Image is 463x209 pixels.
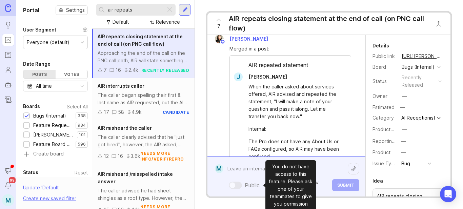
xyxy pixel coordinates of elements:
[104,152,109,160] div: 12
[373,126,408,132] label: ProductboardID
[373,92,396,100] div: Owner
[248,125,340,133] div: Internal:
[108,6,163,14] input: Search...
[373,105,395,110] div: Estimated
[402,126,407,133] div: —
[140,150,189,162] div: needs more info/verif/repro
[401,138,406,145] div: —
[373,149,390,155] label: Product
[130,152,140,160] div: 3.6k
[78,113,86,119] p: 338
[373,53,396,60] div: Public link
[373,42,389,50] div: Details
[92,78,195,120] a: AIR interrupts callerThe caller began spelling their first & last name as AIR requested, but the ...
[248,74,287,80] span: [PERSON_NAME]
[248,138,340,160] div: The Pro does not have any About Us or FAQs configured, so AIR may have been confused.
[400,52,444,61] a: [URL][PERSON_NAME]
[2,34,14,46] a: Portal
[118,152,123,160] div: 16
[373,138,409,144] label: Reporting Team
[156,18,180,26] div: Relevance
[98,83,144,89] span: AIR interrupts caller
[98,133,189,148] div: The caller clearly advised that he "just got hired", however, the AIR asked, "Can you please clar...
[248,83,340,120] div: When the caller asked about services offered, AIR advised and repeated the statement, "I will mak...
[33,112,66,120] div: Bugs (Internal)
[402,63,435,71] div: Bugs (Internal)
[402,92,407,100] div: —
[23,168,38,176] div: Status
[104,108,109,116] div: 17
[118,108,124,116] div: 58
[400,125,409,134] button: ProductboardID
[2,49,14,61] a: Roadmaps
[220,39,225,44] img: member badge
[401,116,435,120] div: AI Receptionist
[23,102,40,110] div: Boards
[215,164,223,173] div: M
[2,164,14,176] button: Announcements
[98,187,189,202] div: The caller advised he had sheet shingles as a roof type. However, the AIR noted "singles" (omitti...
[23,184,60,195] div: Update ' Default '
[33,122,72,129] div: Feature Requests (Internal)
[92,120,195,166] a: AIR misheard the callerThe caller clearly advised that he "just got hired", however, the AIR aske...
[98,171,173,184] span: AIR misheard /misspelled intake answer
[2,19,14,31] a: Ideas
[217,23,220,30] span: 7
[27,39,69,46] div: Everyone (default)
[2,64,14,76] a: Users
[2,194,14,206] button: M
[141,67,189,73] div: recently released
[56,70,88,79] div: Votes
[98,91,189,106] div: The caller began spelling their first & last name as AIR requested, but the AI interrupted the ca...
[229,14,428,33] div: AIR repeats closing statement at the end of call (on PNC call flow)
[23,70,56,79] div: Posts
[79,132,86,138] p: 101
[128,66,138,74] div: 2.4k
[98,34,183,47] span: AIR repeats closing statement at the end of call (on PNC call flow)
[211,35,274,43] a: Ysabelle Eugenio[PERSON_NAME]
[373,78,396,85] div: Status
[75,171,88,174] div: Reset
[132,108,142,116] div: 4.9k
[104,66,107,74] div: 7
[67,105,88,108] div: Select All
[373,63,396,71] div: Board
[401,149,406,156] div: —
[77,83,87,89] svg: toggle icon
[401,160,410,167] div: Bug
[56,5,88,15] button: Settings
[163,109,189,115] div: candidate
[2,179,14,191] button: Notifications
[113,18,129,26] div: Default
[215,35,224,43] img: Ysabelle Eugenio
[229,36,268,42] span: [PERSON_NAME]
[398,103,407,112] div: —
[432,17,445,30] button: Close button
[23,195,76,202] div: Create new saved filter
[23,26,56,34] div: User Segment
[78,142,86,147] p: 596
[33,131,74,139] div: [PERSON_NAME] (Public)
[245,181,260,189] div: Public
[440,186,456,202] div: Open Intercom Messenger
[66,7,85,14] span: Settings
[2,79,14,91] a: Autopilot
[23,6,39,14] h1: Portal
[9,177,16,183] span: 99
[116,66,121,74] div: 16
[373,161,397,166] label: Issue Type
[2,93,14,106] a: Changelog
[5,4,11,12] img: Canny Home
[373,177,383,185] div: Idea
[33,141,72,148] div: Feature Board Sandbox [DATE]
[230,72,293,81] a: J[PERSON_NAME]
[36,82,52,90] div: All time
[230,61,351,72] div: AIR repeated statement
[92,29,195,78] a: AIR repeats closing statement at the end of call (on PNC call flow)Approaching the end of the cal...
[234,72,243,81] div: J
[23,151,88,158] a: Create board
[229,45,351,53] div: Merged in a post:
[78,123,86,128] p: 934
